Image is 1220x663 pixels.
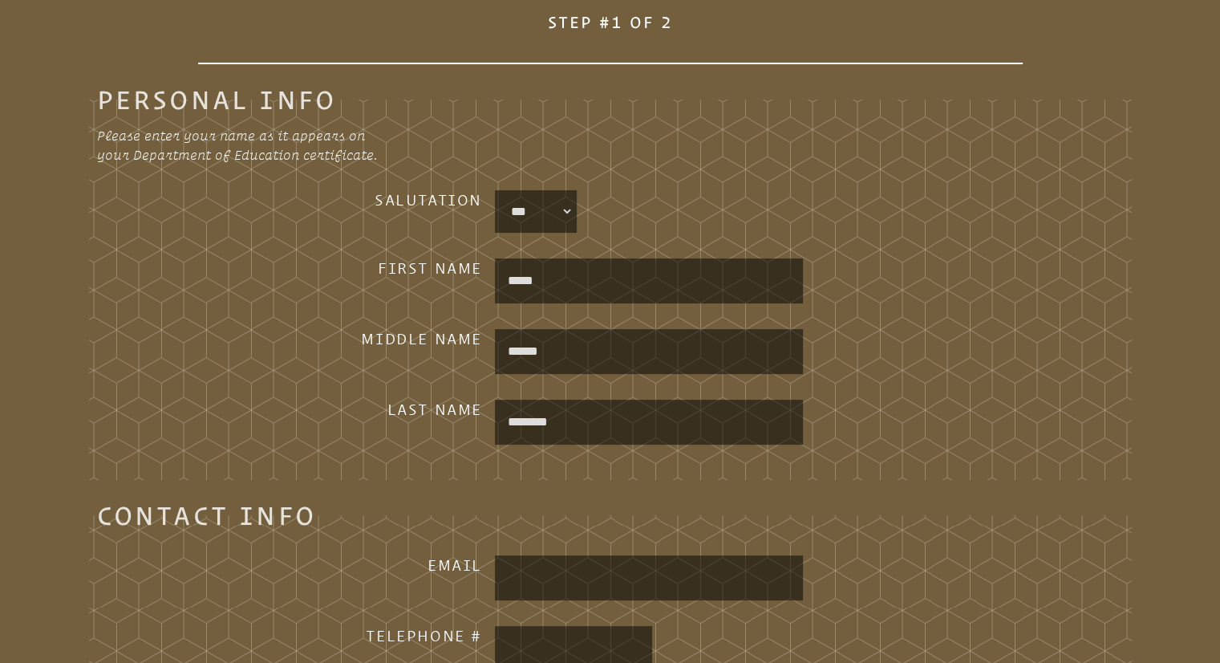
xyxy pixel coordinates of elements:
[97,90,337,109] legend: Personal Info
[498,193,574,230] select: persons_salutation
[225,329,482,348] h3: Middle Name
[225,258,482,278] h3: First Name
[225,555,482,575] h3: Email
[225,190,482,209] h3: Salutation
[198,2,1023,64] h1: Step #1 of 2
[225,400,482,419] h3: Last Name
[225,626,482,645] h3: Telephone #
[97,126,610,165] p: Please enter your name as it appears on your Department of Education certificate.
[97,506,316,525] legend: Contact Info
